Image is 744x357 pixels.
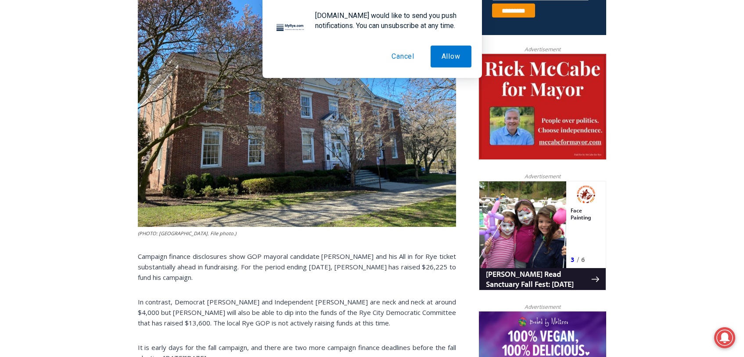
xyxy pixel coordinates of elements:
h4: [PERSON_NAME] Read Sanctuary Fall Fest: [DATE] [7,88,112,108]
div: [DOMAIN_NAME] would like to send you push notifications. You can unsubscribe at any time. [308,11,471,31]
div: / [98,74,100,83]
button: Cancel [381,46,425,67]
a: [PERSON_NAME] Read Sanctuary Fall Fest: [DATE] [0,87,127,109]
span: Advertisement [516,303,569,311]
img: McCabe for Mayor [479,54,606,160]
img: notification icon [273,11,308,46]
button: Allow [431,46,471,67]
div: Face Painting [92,26,122,72]
div: 3 [92,74,96,83]
span: Intern @ [DOMAIN_NAME] [230,87,407,107]
span: Campaign finance disclosures show GOP mayoral candidate [PERSON_NAME] and his All in for Rye tick... [138,252,456,282]
span: Advertisement [516,172,569,180]
figcaption: (PHOTO: [GEOGRAPHIC_DATA]. File photo.) [138,230,456,237]
div: "The first chef I interviewed talked about coming to [GEOGRAPHIC_DATA] from [GEOGRAPHIC_DATA] in ... [222,0,415,85]
a: Intern @ [DOMAIN_NAME] [211,85,425,109]
div: 6 [102,74,106,83]
span: In contrast, Democrat [PERSON_NAME] and Independent [PERSON_NAME] are neck and neck at around $4,... [138,297,456,327]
